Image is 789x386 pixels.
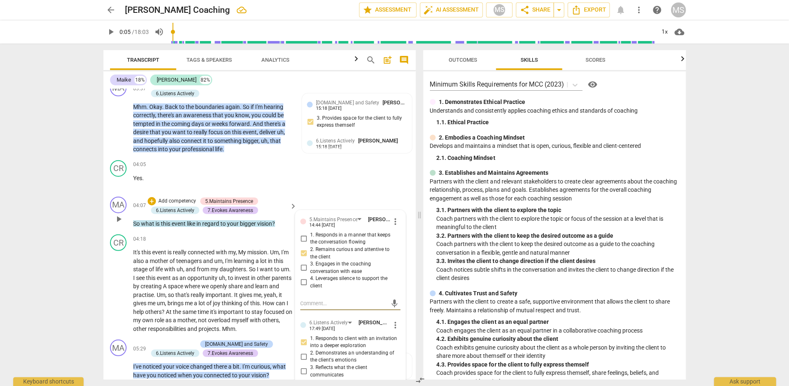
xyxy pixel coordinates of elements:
[227,220,240,227] span: your
[125,5,230,15] h2: [PERSON_NAME] Coaching
[176,258,203,264] span: teenagers
[106,5,116,15] span: arrow_back
[436,240,679,257] p: Coach partners with the client to keep the desired outcome as a guide to the coaching conversatio...
[133,283,141,289] span: by
[383,55,392,65] span: post_add
[202,220,220,227] span: regard
[259,129,277,135] span: deliver
[133,104,146,110] span: Mhm
[297,261,397,275] label: Coach engages in the coaching conversation with ease and fluidity
[297,275,397,289] label: Coach leverages silence to support the client and the client’s growth
[237,5,246,15] div: All changes saved
[234,292,239,298] span: It
[571,5,606,15] span: Export
[247,249,267,256] span: mission
[289,266,291,273] span: .
[436,215,679,232] p: Coach partners with the client to explore the topic or focus of the session at a level that is me...
[205,121,212,127] span: or
[157,292,165,298] span: Um
[133,146,158,152] span: connects
[203,258,214,264] span: and
[194,300,198,306] span: a
[162,121,171,127] span: the
[214,258,222,264] span: um
[439,98,525,106] p: 1. Demonstrates Ethical Practice
[585,57,605,63] span: Scores
[316,100,379,106] span: [DOMAIN_NAME] and Safety
[149,266,155,273] span: of
[258,138,261,144] span: ,
[364,53,378,67] button: Search
[194,129,208,135] span: really
[281,266,289,273] span: um
[310,275,397,289] span: 4. Leverages silence to support the client
[277,129,284,135] span: uh
[183,266,186,273] span: ,
[449,57,477,63] span: Outcomes
[182,146,215,152] span: professional
[172,129,187,135] span: want
[430,142,679,150] p: Develops and maintains a mindset that is open, curious, flexible and client-centered
[158,112,175,118] span: there's
[134,76,146,84] div: 18%
[260,258,268,264] span: lot
[264,104,283,110] span: hearing
[13,377,84,386] div: Keyboard shortcuts
[169,138,181,144] span: also
[225,258,234,264] span: I'm
[133,292,154,298] span: practise
[228,275,234,281] span: to
[486,2,512,17] button: MS
[133,266,149,273] span: stage
[309,319,348,327] div: 6.Listens Actively
[110,197,127,213] div: Change speaker
[493,4,505,16] div: MS
[234,275,251,281] span: invest
[358,138,397,144] span: Maike Stolte
[368,216,407,222] span: Maike Stolte
[363,5,373,15] span: star
[316,145,342,150] div: 15:18 [DATE]
[210,283,228,289] span: openly
[225,104,240,110] span: again
[253,121,264,127] span: And
[244,283,255,289] span: and
[133,175,142,181] span: Yes
[103,24,118,39] button: Play
[272,275,292,281] span: parents
[152,24,167,39] button: Volume
[430,177,679,203] p: Partners with the client and relevant stakeholders to create clear agreements about the coaching ...
[146,275,157,281] span: this
[240,220,257,227] span: bigger
[657,25,672,39] div: 1x
[186,266,197,273] span: and
[152,249,167,256] span: event
[231,292,234,298] span: .
[261,138,268,144] span: uh
[187,129,194,135] span: to
[397,53,411,67] button: Show/Hide comments
[567,2,610,17] button: Export
[133,220,141,227] span: So
[155,220,161,227] span: is
[297,364,397,379] label: Coach reflects what the client communicates in relation to the context of the whole person
[133,121,156,127] span: tempted
[110,160,127,177] div: Change speaker
[415,375,425,385] span: compare_arrows
[587,80,597,89] span: visibility
[582,78,599,91] a: Help
[198,300,206,306] span: lot
[267,249,270,256] span: .
[162,129,172,135] span: you
[133,85,146,92] span: 03:37
[222,146,224,152] span: .
[213,112,225,118] span: that
[239,292,253,298] span: gives
[220,266,246,273] span: daughters
[133,138,144,144] span: and
[229,121,250,127] span: forward
[133,275,136,281] span: I
[261,292,264,298] span: ,
[270,249,279,256] span: Um
[390,320,400,330] span: more_vert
